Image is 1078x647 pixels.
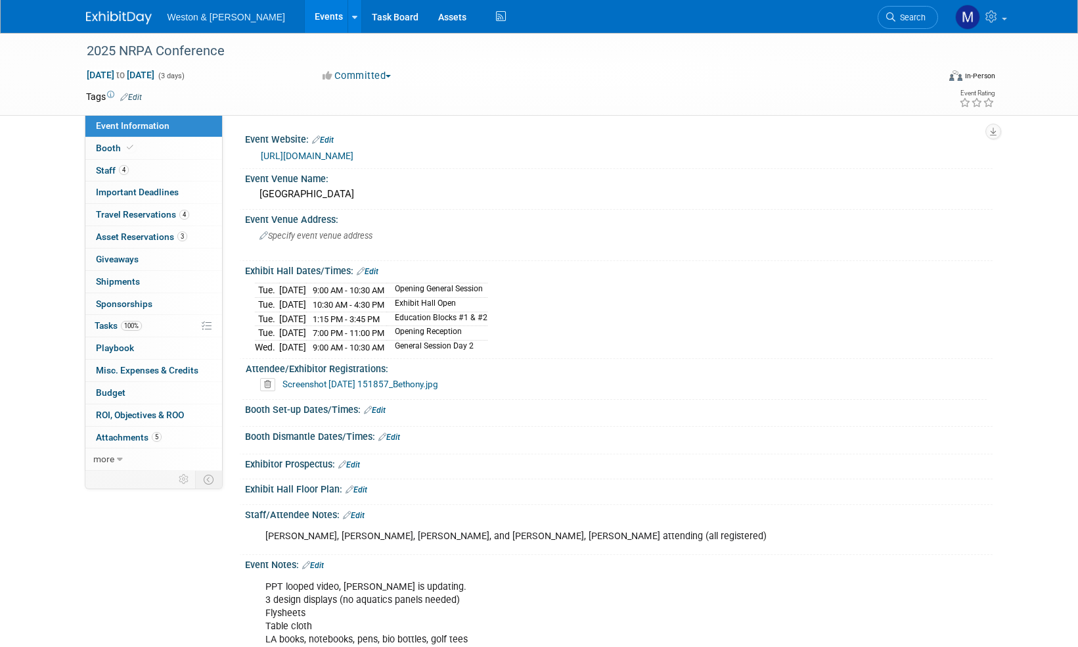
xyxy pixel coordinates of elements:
a: Booth [85,137,222,159]
a: Search [878,6,938,29]
div: Event Format [861,68,996,88]
button: Committed [318,69,396,83]
div: Event Venue Name: [245,169,993,185]
a: Sponsorships [85,293,222,315]
span: 9:00 AM - 10:30 AM [313,343,384,352]
a: Travel Reservations4 [85,204,222,226]
a: more [85,448,222,470]
td: [DATE] [279,298,306,312]
td: Exhibit Hall Open [387,298,487,312]
td: Opening General Session [387,283,487,298]
img: Format-Inperson.png [949,70,962,81]
td: Education Blocks #1 & #2 [387,312,487,326]
td: Tue. [255,283,279,298]
td: Personalize Event Tab Strip [173,471,196,488]
a: Edit [338,460,360,469]
td: Tue. [255,312,279,326]
span: Important Deadlines [96,187,179,197]
span: Attachments [96,432,162,443]
a: [URL][DOMAIN_NAME] [261,151,353,161]
td: Tue. [255,326,279,341]
td: [DATE] [279,340,306,354]
a: Shipments [85,271,222,293]
span: 100% [121,321,142,331]
a: Staff4 [85,160,222,181]
td: Wed. [255,340,279,354]
span: Shipments [96,276,140,287]
a: Delete attachment? [260,380,281,389]
div: Exhibitor Prospectus: [245,454,993,471]
a: ROI, Objectives & ROO [85,404,222,426]
span: 10:30 AM - 4:30 PM [313,300,384,310]
td: Tags [86,90,142,103]
div: Event Website: [245,130,993,147]
div: [PERSON_NAME], [PERSON_NAME], [PERSON_NAME], and [PERSON_NAME], [PERSON_NAME] attending (all regi... [256,523,848,550]
span: [DATE] [DATE] [86,69,155,81]
a: Edit [357,267,378,276]
div: 2025 NRPA Conference [82,39,918,63]
td: Opening Reception [387,326,487,341]
span: Search [895,12,926,22]
a: Event Information [85,115,222,137]
img: Mary Ann Trujillo [955,5,980,30]
a: Giveaways [85,249,222,270]
span: 4 [119,165,129,175]
div: Exhibit Hall Dates/Times: [245,261,993,278]
span: Misc. Expenses & Credits [96,365,198,375]
td: [DATE] [279,312,306,326]
div: Booth Set-up Dates/Times: [245,400,993,417]
span: 9:00 AM - 10:30 AM [313,285,384,295]
a: Edit [364,406,386,415]
span: Event Information [96,120,169,131]
i: Booth reservation complete [127,144,133,151]
a: Edit [343,511,365,520]
div: [GEOGRAPHIC_DATA] [255,184,983,204]
td: [DATE] [279,326,306,341]
span: Travel Reservations [96,209,189,220]
span: Specify event venue address [259,231,372,241]
span: Weston & [PERSON_NAME] [168,12,285,22]
a: Playbook [85,337,222,359]
a: Edit [120,93,142,102]
a: Budget [85,382,222,404]
a: Edit [302,561,324,570]
a: Screenshot [DATE] 151857_Bethony.jpg [282,379,438,389]
a: Attachments5 [85,427,222,448]
a: Edit [346,485,367,494]
td: [DATE] [279,283,306,298]
a: Edit [312,135,334,145]
a: Tasks100% [85,315,222,337]
span: Booth [96,143,136,153]
span: (3 days) [157,72,185,80]
td: General Session Day 2 [387,340,487,354]
a: Misc. Expenses & Credits [85,360,222,381]
span: 5 [152,432,162,442]
div: Event Rating [959,90,995,97]
a: Important Deadlines [85,181,222,203]
span: ROI, Objectives & ROO [96,410,184,420]
span: Giveaways [96,254,139,264]
span: more [93,454,114,464]
span: Sponsorships [96,299,152,309]
div: In-Person [964,71,995,81]
span: 1:15 PM - 3:45 PM [313,314,380,324]
div: Attendee/Exhibitor Registrations: [246,359,987,375]
span: Budget [96,387,125,398]
td: Toggle Event Tabs [195,471,222,488]
td: Tue. [255,298,279,312]
span: Asset Reservations [96,231,187,242]
span: Staff [96,165,129,176]
div: Booth Dismantle Dates/Times: [245,427,993,444]
div: Event Venue Address: [245,210,993,226]
span: to [114,70,127,80]
span: Playbook [96,343,134,353]
div: Exhibit Hall Floor Plan: [245,479,993,496]
a: Edit [378,433,400,442]
div: Event Notes: [245,555,993,572]
span: Tasks [95,320,142,331]
div: Staff/Attendee Notes: [245,505,993,522]
a: Asset Reservations3 [85,226,222,248]
img: ExhibitDay [86,11,152,24]
span: 7:00 PM - 11:00 PM [313,328,384,338]
span: 3 [177,231,187,241]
